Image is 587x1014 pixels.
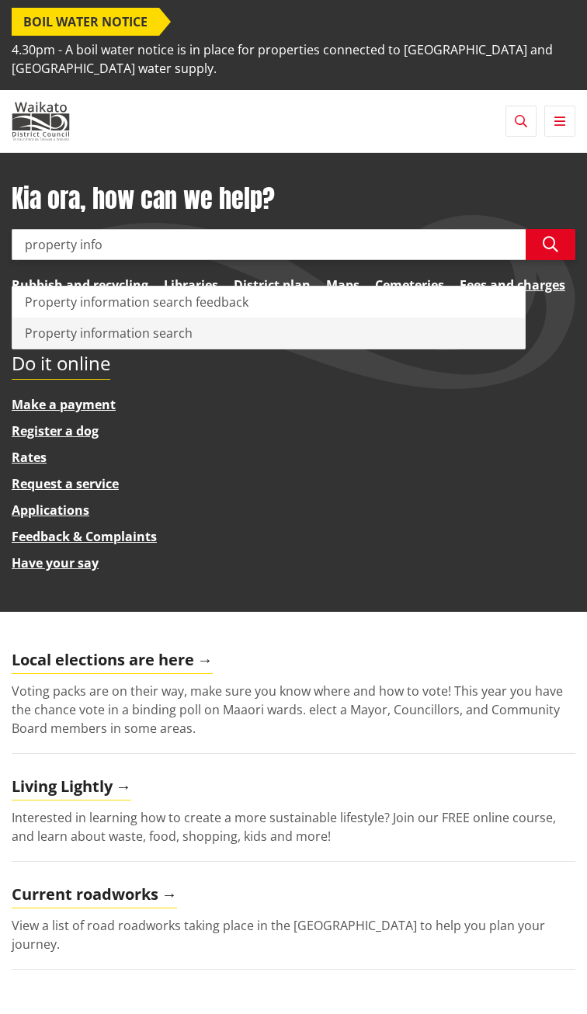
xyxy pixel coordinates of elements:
[12,184,575,214] h1: Kia ora, how can we help?
[164,276,218,294] a: Libraries
[12,352,110,380] h2: Do it online
[12,808,575,846] p: Interested in learning how to create a more sustainable lifestyle? Join our FREE online course, a...
[12,885,177,908] h2: Current roadworks
[12,8,159,36] span: BOIL WATER NOTICE
[12,396,116,413] a: Make a payment
[12,318,525,349] div: Property information search
[12,422,99,439] a: Register a dog
[460,276,565,294] a: Fees and charges
[12,777,131,800] h2: Living Lightly
[12,777,575,862] a: Living Lightly Interested in learning how to create a more sustainable lifestyle? Join our FREE o...
[12,229,526,260] input: Search input
[326,276,359,294] a: Maps
[12,528,157,545] a: Feedback & Complaints
[12,276,148,294] a: Rubbish and recycling
[12,475,119,492] a: Request a service
[12,286,525,318] div: Property information search feedback
[12,102,70,141] img: Waikato District Council - Te Kaunihera aa Takiwaa o Waikato
[12,885,575,970] a: Current roadworks View a list of road roadworks taking place in the [GEOGRAPHIC_DATA] to help you...
[12,651,213,674] h2: Local elections are here
[12,449,47,466] a: Rates
[12,651,575,754] a: Local elections are here Voting packs are on their way, make sure you know where and how to vote!...
[12,916,575,953] p: View a list of road roadworks taking place in the [GEOGRAPHIC_DATA] to help you plan your journey.
[12,36,575,82] span: 4.30pm - A boil water notice is in place for properties connected to [GEOGRAPHIC_DATA] and [GEOGR...
[12,682,575,738] p: Voting packs are on their way, make sure you know where and how to vote! This year you have the c...
[375,276,444,294] a: Cemeteries
[234,276,311,294] a: District plan
[12,502,89,519] a: Applications
[516,949,571,1005] iframe: Messenger Launcher
[12,554,99,571] a: Have your say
